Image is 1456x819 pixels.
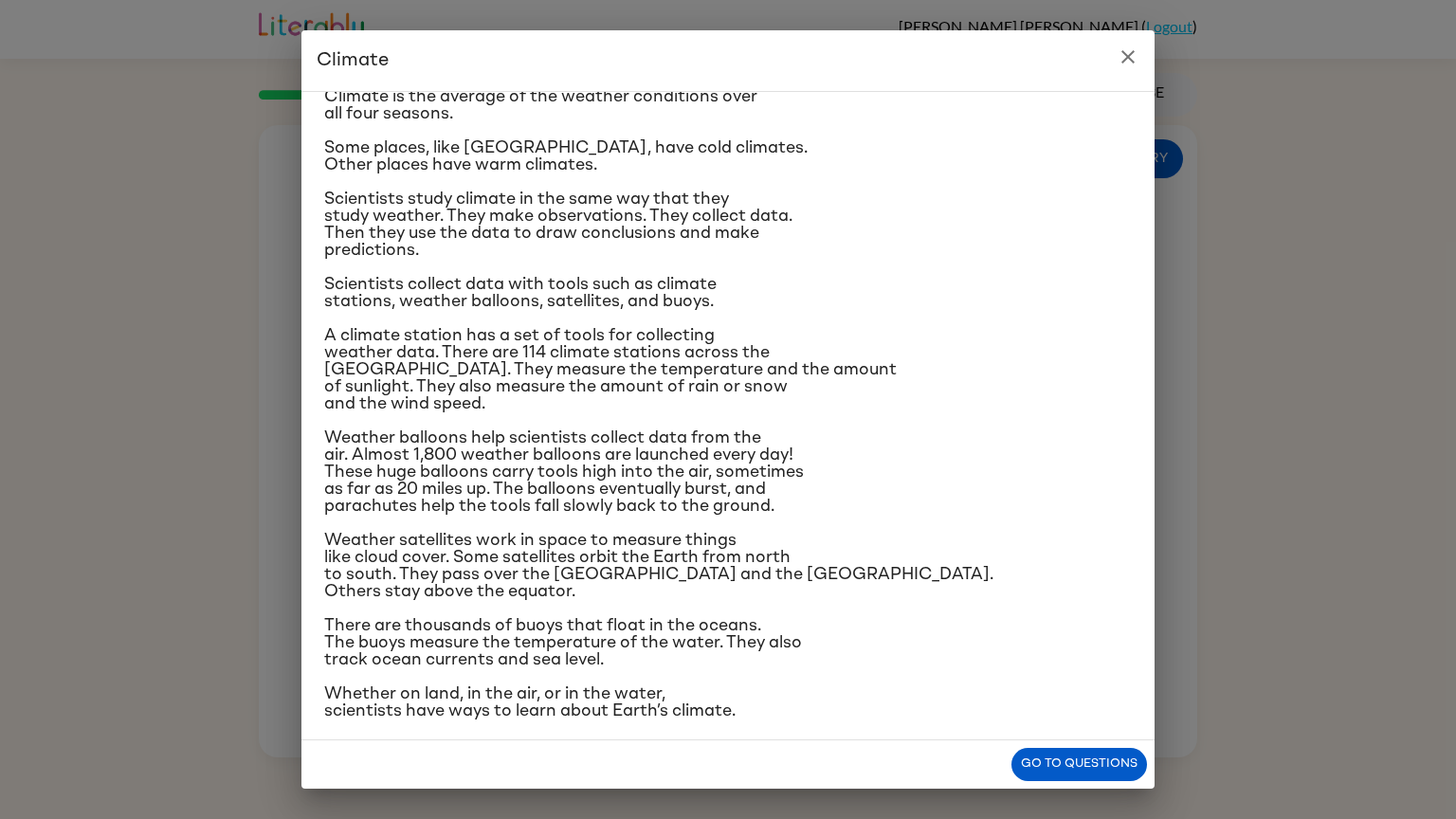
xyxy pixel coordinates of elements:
button: Go to questions [1011,748,1147,781]
button: close [1109,38,1147,76]
span: Whether on land, in the air, or in the water, scientists have ways to learn about Earth’s climate. [324,685,736,719]
span: A climate station has a set of tools for collecting weather data. There are 114 climate stations ... [324,327,897,412]
span: There are thousands of buoys that float in the oceans. The buoys measure the temperature of the w... [324,617,802,668]
span: Climate is the average of the weather conditions over all four seasons. [324,88,757,122]
span: Scientists study climate in the same way that they study weather. They make observations. They co... [324,191,792,259]
span: Scientists collect data with tools such as climate stations, weather balloons, satellites, and bu... [324,276,717,310]
h2: Climate [301,30,1155,91]
span: Weather satellites work in space to measure things like cloud cover. Some satellites orbit the Ea... [324,532,993,600]
span: Some places, like [GEOGRAPHIC_DATA], have cold climates. Other places have warm climates. [324,139,808,173]
span: Weather balloons help scientists collect data from the air. Almost 1,800 weather balloons are lau... [324,429,804,515]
